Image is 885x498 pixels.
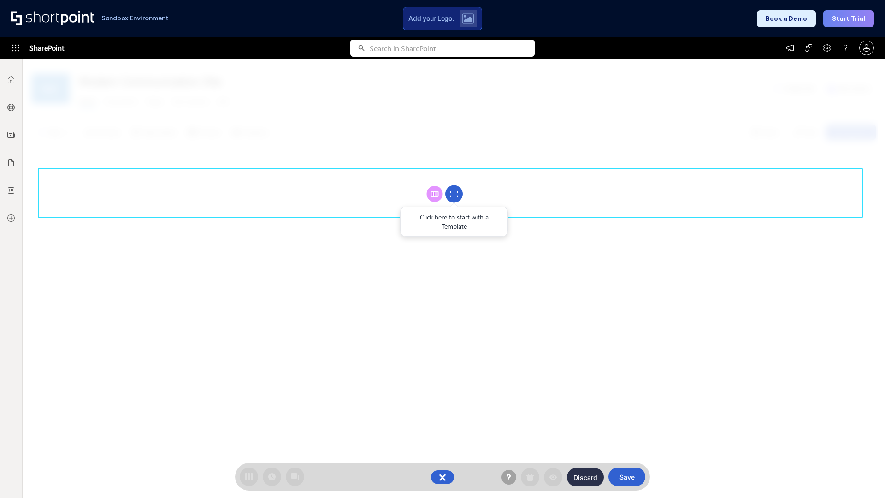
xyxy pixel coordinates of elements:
[823,10,874,27] button: Start Trial
[370,40,535,57] input: Search in SharePoint
[567,468,604,486] button: Discard
[101,16,169,21] h1: Sandbox Environment
[757,10,816,27] button: Book a Demo
[408,14,454,23] span: Add your Logo:
[462,13,474,24] img: Upload logo
[29,37,64,59] span: SharePoint
[719,391,885,498] iframe: Chat Widget
[608,468,645,486] button: Save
